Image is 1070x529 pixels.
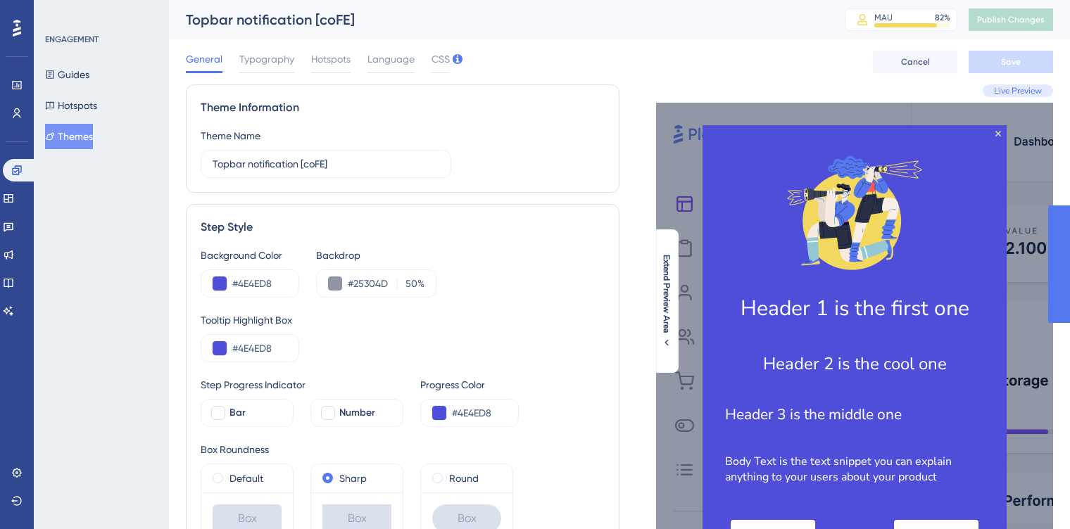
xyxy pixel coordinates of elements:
button: Hotspots [45,93,97,118]
div: MAU [874,12,893,23]
span: Cancel [901,56,930,68]
span: Publish Changes [977,14,1045,25]
img: Modal Media [784,142,925,283]
div: Progress Color [420,376,519,393]
span: Language [367,51,415,68]
iframe: UserGuiding AI Assistant Launcher [1011,473,1053,516]
button: Guides [45,62,89,87]
div: Background Color [201,247,299,264]
div: Tooltip Highlight Box [201,312,605,329]
button: Extend Preview Area [655,254,678,348]
div: Backdrop [316,247,436,264]
div: ENGAGEMENT [45,34,99,45]
span: CSS [432,51,450,68]
h1: Header 1 is the first one [725,294,984,323]
input: % [402,275,417,292]
button: Save [969,51,1053,73]
label: Round [449,470,479,487]
input: Theme Name [213,156,439,172]
h2: Header 2 is the cool one [725,352,984,375]
div: Box Roundness [201,441,605,458]
div: Theme Name [201,127,260,144]
div: 82 % [935,12,950,23]
div: Theme Information [201,99,605,116]
button: Themes [45,124,93,149]
button: Cancel [873,51,957,73]
span: Bar [229,404,246,421]
div: Step Progress Indicator [201,376,403,393]
div: Step Style [201,219,605,236]
label: Sharp [339,470,367,487]
label: Default [229,470,263,487]
span: Extend Preview Area [661,254,672,332]
span: Typography [239,51,294,68]
h3: Header 3 is the middle one [725,404,984,424]
p: Body Text is the text snippet you can explain anything to your users about your product [725,454,984,485]
label: % [397,275,424,292]
div: Close Preview [995,131,1001,136]
span: General [186,51,222,68]
span: Save [1001,56,1021,68]
div: Topbar notification [coFE] [186,10,810,30]
button: Publish Changes [969,8,1053,31]
span: Hotspots [311,51,351,68]
span: Number [339,404,375,421]
span: Live Preview [994,85,1042,96]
